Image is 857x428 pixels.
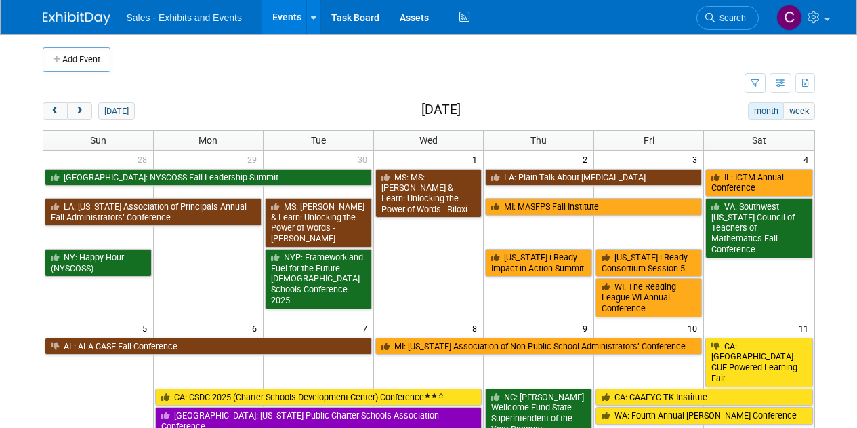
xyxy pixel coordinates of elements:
a: [US_STATE] i-Ready Impact in Action Summit [485,249,592,277]
a: MI: [US_STATE] Association of Non-Public School Administrators’ Conference [375,338,703,355]
span: 2 [581,151,593,168]
a: [US_STATE] i-Ready Consortium Session 5 [595,249,703,277]
span: Wed [419,135,438,146]
a: AL: ALA CASE Fall Conference [45,338,372,355]
span: 9 [581,319,593,336]
a: MI: MASFPS Fall Institute [485,198,702,216]
h2: [DATE] [421,102,461,117]
span: 5 [141,319,153,336]
span: 10 [686,319,703,336]
span: Sat [752,135,766,146]
button: [DATE] [98,102,134,120]
span: 6 [251,319,263,336]
a: NYP: Framework and Fuel for the Future [DEMOGRAPHIC_DATA] Schools Conference 2025 [265,249,372,309]
span: Fri [644,135,654,146]
span: Tue [311,135,326,146]
button: prev [43,102,68,120]
a: NY: Happy Hour (NYSCOSS) [45,249,152,277]
span: 28 [136,151,153,168]
button: next [67,102,92,120]
span: 4 [802,151,814,168]
a: LA: Plain Talk About [MEDICAL_DATA] [485,169,702,187]
a: WI: The Reading League WI Annual Conference [595,278,703,317]
span: Sun [90,135,106,146]
button: month [748,102,784,120]
button: week [783,102,814,120]
span: Thu [530,135,547,146]
a: CA: [GEOGRAPHIC_DATA] CUE Powered Learning Fair [705,338,812,387]
span: 11 [797,319,814,336]
img: ExhibitDay [43,12,110,25]
a: VA: Southwest [US_STATE] Council of Teachers of Mathematics Fall Conference [705,198,812,258]
span: Mon [198,135,217,146]
a: IL: ICTM Annual Conference [705,169,812,197]
a: CA: CSDC 2025 (Charter Schools Development Center) Conference [155,389,482,406]
a: [GEOGRAPHIC_DATA]: NYSCOSS Fall Leadership Summit [45,169,372,187]
a: WA: Fourth Annual [PERSON_NAME] Conference [595,407,813,425]
span: 7 [361,319,373,336]
span: 3 [691,151,703,168]
span: Sales - Exhibits and Events [127,12,242,23]
a: CA: CAAEYC TK Institute [595,389,813,406]
button: Add Event [43,47,110,72]
a: Search [696,6,759,30]
span: 8 [471,319,483,336]
img: Christine Lurz [776,5,802,31]
a: LA: [US_STATE] Association of Principals Annual Fall Administrators’ Conference [45,198,262,226]
span: Search [715,13,746,23]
